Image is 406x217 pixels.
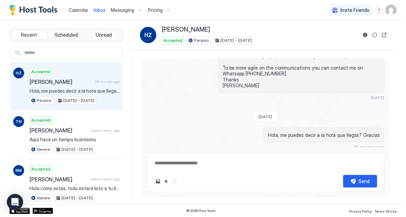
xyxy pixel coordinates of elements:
span: [PERSON_NAME] [30,78,92,85]
span: [DATE] [259,114,272,119]
button: Upload image [154,177,162,185]
span: Unread [96,32,112,38]
span: TN [16,119,22,125]
div: Open Intercom Messenger [7,194,23,210]
div: Send [359,178,370,185]
span: Recent [21,32,37,38]
a: Host Tools Logo [10,5,60,15]
span: Hola cómo estás, todo estará listo a tu llegada [30,185,120,192]
span: Aquí hace un tiempo buenísimo [30,137,120,143]
span: Messaging [111,7,134,13]
button: Unread [86,30,122,40]
button: Open reservation [380,31,388,39]
span: Scheduled [55,32,78,38]
button: Recent [11,30,47,40]
button: Scheduled [49,30,85,40]
span: [DATE] - [DATE] [220,37,252,43]
span: [PERSON_NAME] [30,176,88,183]
a: Calendar [69,6,88,14]
span: RM [16,167,22,174]
button: Reservation information [361,31,369,39]
div: menu [375,6,383,14]
span: [DATE] [371,95,384,100]
span: 25 minutes ago [95,79,120,84]
span: Accepted [163,37,182,43]
a: Terms Of Use [374,207,396,214]
span: Inbox [94,7,105,13]
span: Accepted [31,117,50,123]
span: [PERSON_NAME] [162,26,210,34]
span: Hi [PERSON_NAME] Thanks for booking my apartment, I'm delighted to have you here. To be more agil... [223,41,380,89]
span: Hola, me puedes decir a la hora que llegas? Gracias [268,132,380,138]
a: Inbox [94,6,105,14]
span: Venere [37,195,50,201]
a: App Store [10,208,30,214]
span: 25 minutes ago [353,144,384,149]
a: Privacy Policy [349,207,372,214]
span: HZ [16,70,22,76]
button: Send [343,175,377,187]
span: about 6 hours ago [91,128,120,133]
span: Accepted [31,69,50,75]
span: Paraiso [37,97,52,104]
span: about 6 hours ago [91,177,120,181]
span: Pricing [148,7,163,13]
span: Accepted [31,166,50,172]
span: Venere [37,146,50,152]
div: User profile [386,5,396,16]
span: [DATE] - [DATE] [61,146,93,152]
span: [DATE] - [DATE] [61,195,93,201]
span: [PERSON_NAME] [30,127,88,134]
span: © 2025 Host Tools [187,209,216,213]
button: Quick reply [162,177,170,185]
span: Paraiso [194,37,209,43]
span: Invite Friends [340,7,369,13]
span: HZ [144,31,152,39]
span: Terms Of Use [374,209,396,213]
span: [DATE] - [DATE] [63,97,94,104]
a: Google Play Store [33,208,53,214]
input: Input Field [21,47,122,59]
span: Calendar [69,7,88,13]
span: Hola, me puedes decir a la hora que llegas? Gracias [30,88,120,94]
span: Privacy Policy [349,209,372,213]
button: Sync reservation [371,31,379,39]
div: tab-group [10,29,123,41]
